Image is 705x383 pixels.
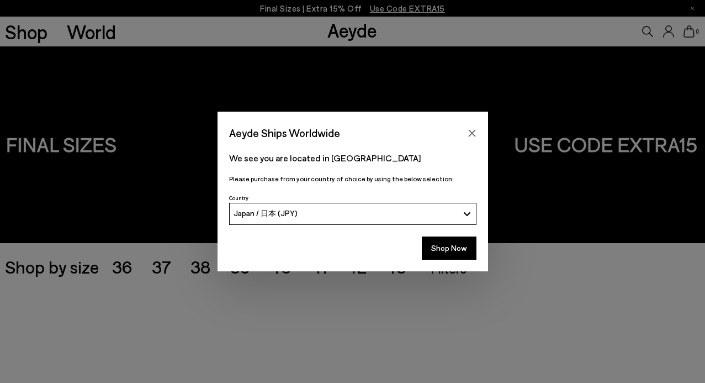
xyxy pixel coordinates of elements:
[422,237,476,260] button: Shop Now
[229,151,476,165] p: We see you are located in [GEOGRAPHIC_DATA]
[229,123,340,143] span: Aeyde Ships Worldwide
[464,125,480,141] button: Close
[234,208,298,219] span: Japan / 日本 (JPY)
[229,195,248,201] span: Country
[229,174,476,184] p: Please purchase from your country of choice by using the below selection:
